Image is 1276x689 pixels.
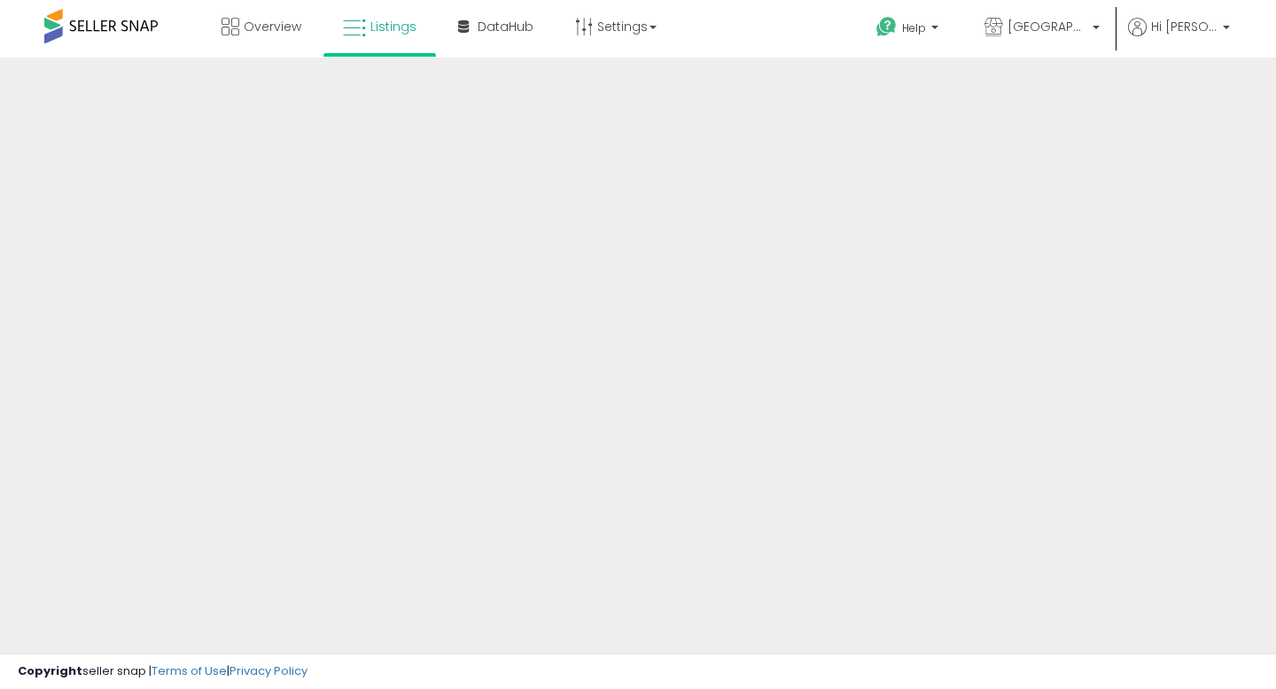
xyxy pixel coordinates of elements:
[230,662,307,679] a: Privacy Policy
[902,20,926,35] span: Help
[1151,18,1218,35] span: Hi [PERSON_NAME]
[478,18,533,35] span: DataHub
[370,18,416,35] span: Listings
[1128,18,1230,58] a: Hi [PERSON_NAME]
[875,16,898,38] i: Get Help
[244,18,301,35] span: Overview
[18,662,82,679] strong: Copyright
[18,663,307,680] div: seller snap | |
[862,3,956,58] a: Help
[1008,18,1087,35] span: [GEOGRAPHIC_DATA]
[152,662,227,679] a: Terms of Use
